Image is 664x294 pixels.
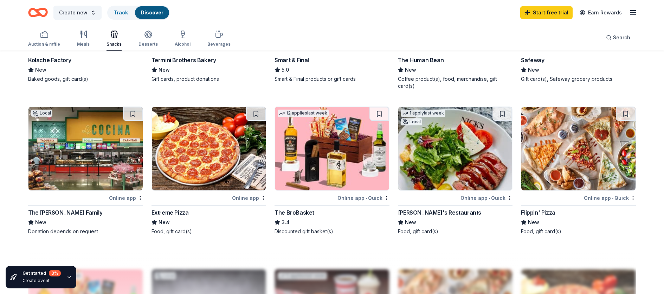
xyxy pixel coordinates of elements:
div: Online app Quick [584,194,636,202]
div: Discounted gift basket(s) [275,228,389,235]
div: Smart & Final [275,56,309,64]
a: Track [114,9,128,15]
div: Get started [22,270,61,276]
a: Image for Extreme PizzaOnline appExtreme PizzaNewFood, gift card(s) [152,106,266,235]
a: Image for The Gonzalez FamilyLocalOnline appThe [PERSON_NAME] FamilyNewDonation depends on request [28,106,143,235]
a: Discover [141,9,163,15]
div: Beverages [207,41,231,47]
a: Image for The BroBasket12 applieslast weekOnline app•QuickThe BroBasket3.4Discounted gift basket(s) [275,106,389,235]
div: 0 % [49,270,61,276]
span: New [35,218,46,227]
div: Alcohol [175,41,191,47]
span: New [528,218,539,227]
div: Food, gift card(s) [521,228,636,235]
div: Coffee product(s), food, merchandise, gift card(s) [398,76,513,90]
div: Donation depends on request [28,228,143,235]
div: Auction & raffle [28,41,60,47]
span: New [159,218,170,227]
div: 12 applies last week [278,110,329,117]
div: The BroBasket [275,208,314,217]
button: Desserts [138,27,158,51]
div: Online app Quick [460,194,512,202]
div: Local [31,110,52,117]
button: Snacks [107,27,122,51]
div: Online app [232,194,266,202]
a: Start free trial [520,6,573,19]
span: • [366,195,367,201]
div: Local [401,118,422,125]
span: 5.0 [282,66,289,74]
span: • [612,195,613,201]
button: Alcohol [175,27,191,51]
div: The [PERSON_NAME] Family [28,208,102,217]
a: Earn Rewards [575,6,626,19]
img: Image for Flippin' Pizza [521,107,636,190]
span: New [405,218,416,227]
div: Termini Brothers Bakery [152,56,216,64]
button: Beverages [207,27,231,51]
div: Online app Quick [337,194,389,202]
img: Image for The BroBasket [275,107,389,190]
a: Home [28,4,48,21]
span: • [489,195,490,201]
div: Safeway [521,56,544,64]
div: Gift cards, product donations [152,76,266,83]
div: Create event [22,278,61,283]
button: TrackDiscover [107,6,170,20]
span: Create new [59,8,88,17]
div: 1 apply last week [401,110,445,117]
span: New [528,66,539,74]
span: Search [613,33,630,42]
button: Meals [77,27,90,51]
div: Online app [109,194,143,202]
div: Food, gift card(s) [398,228,513,235]
img: Image for The Gonzalez Family [28,107,143,190]
div: Flippin' Pizza [521,208,555,217]
div: Desserts [138,41,158,47]
div: [PERSON_NAME]'s Restaurants [398,208,481,217]
span: New [159,66,170,74]
span: 3.4 [282,218,290,227]
a: Image for Nick's Restaurants1 applylast weekLocalOnline app•Quick[PERSON_NAME]'s RestaurantsNewFo... [398,106,513,235]
div: Smart & Final products or gift cards [275,76,389,83]
span: New [405,66,416,74]
div: Gift card(s), Safeway grocery products [521,76,636,83]
div: Meals [77,41,90,47]
div: Food, gift card(s) [152,228,266,235]
div: Baked goods, gift card(s) [28,76,143,83]
img: Image for Extreme Pizza [152,107,266,190]
button: Auction & raffle [28,27,60,51]
div: Extreme Pizza [152,208,189,217]
img: Image for Nick's Restaurants [398,107,512,190]
span: New [35,66,46,74]
button: Search [600,31,636,45]
button: Create new [53,6,102,20]
a: Image for Flippin' PizzaOnline app•QuickFlippin' PizzaNewFood, gift card(s) [521,106,636,235]
div: Snacks [107,41,122,47]
div: The Human Bean [398,56,444,64]
div: Kolache Factory [28,56,71,64]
